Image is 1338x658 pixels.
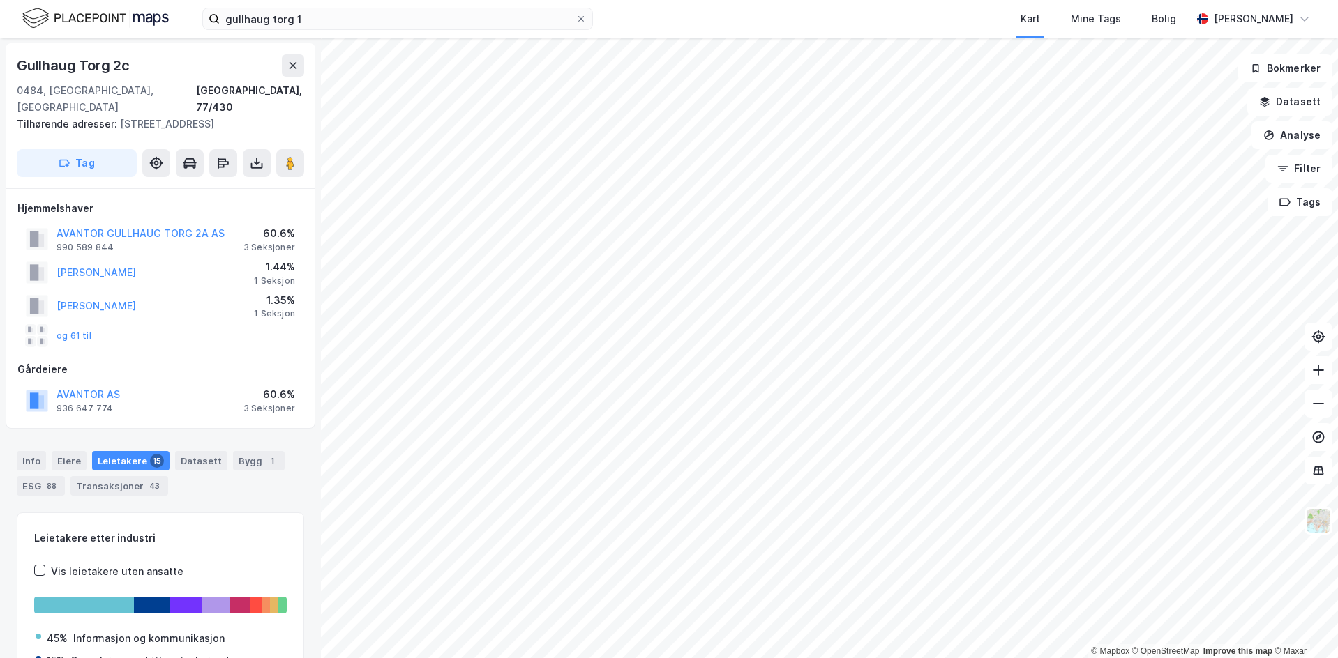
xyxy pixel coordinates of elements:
div: 45% [47,630,68,647]
div: 43 [146,479,163,493]
div: 990 589 844 [57,242,114,253]
div: 1 [265,454,279,468]
button: Tags [1268,188,1332,216]
div: Mine Tags [1071,10,1121,27]
iframe: Chat Widget [1268,591,1338,658]
div: 936 647 774 [57,403,113,414]
button: Bokmerker [1238,54,1332,82]
div: [STREET_ADDRESS] [17,116,293,132]
div: 60.6% [243,225,295,242]
button: Tag [17,149,137,177]
div: Bygg [233,451,285,470]
div: Info [17,451,46,470]
div: 3 Seksjoner [243,242,295,253]
div: [GEOGRAPHIC_DATA], 77/430 [196,82,304,116]
div: Transaksjoner [70,476,168,496]
img: logo.f888ab2527a4732fd821a326f86c7f29.svg [22,6,169,31]
div: 60.6% [243,386,295,403]
div: [PERSON_NAME] [1214,10,1293,27]
button: Filter [1265,155,1332,183]
input: Søk på adresse, matrikkel, gårdeiere, leietakere eller personer [220,8,576,29]
div: Informasjon og kommunikasjon [73,630,225,647]
div: 1 Seksjon [254,275,295,286]
img: Z [1305,507,1332,534]
a: Improve this map [1203,646,1272,656]
div: 1.44% [254,259,295,275]
div: 88 [44,479,59,493]
div: 1.35% [254,292,295,309]
div: 3 Seksjoner [243,403,295,414]
span: Tilhørende adresser: [17,118,120,130]
div: 15 [150,454,164,468]
div: Bolig [1152,10,1176,27]
a: Mapbox [1091,646,1129,656]
button: Analyse [1251,121,1332,149]
button: Datasett [1247,88,1332,116]
div: 0484, [GEOGRAPHIC_DATA], [GEOGRAPHIC_DATA] [17,82,196,116]
div: Gullhaug Torg 2c [17,54,133,77]
div: 1 Seksjon [254,308,295,319]
div: Leietakere [92,451,170,470]
div: ESG [17,476,65,496]
div: Gårdeiere [17,361,303,378]
div: Vis leietakere uten ansatte [51,563,183,580]
div: Datasett [175,451,227,470]
div: Hjemmelshaver [17,200,303,217]
a: OpenStreetMap [1132,646,1200,656]
div: Eiere [52,451,87,470]
div: Leietakere etter industri [34,530,287,546]
div: Kart [1021,10,1040,27]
